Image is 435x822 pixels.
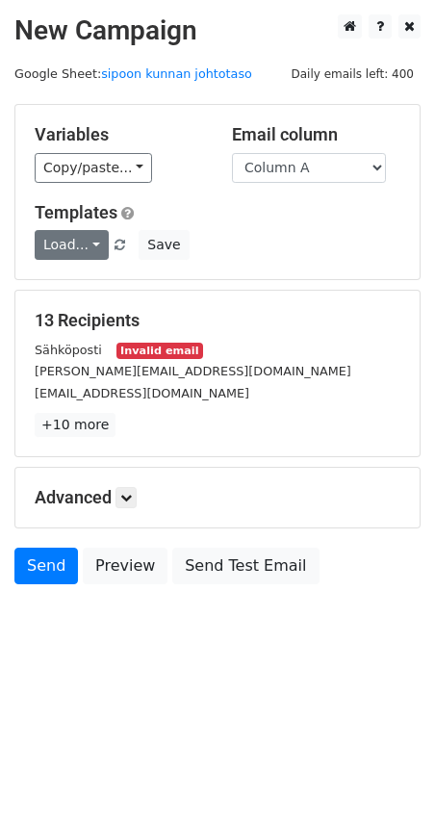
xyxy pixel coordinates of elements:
[339,730,435,822] div: Chat-widget
[35,153,152,183] a: Copy/paste...
[116,343,203,359] small: Invalid email
[339,730,435,822] iframe: Chat Widget
[35,487,400,508] h5: Advanced
[35,202,117,222] a: Templates
[14,548,78,584] a: Send
[35,230,109,260] a: Load...
[172,548,319,584] a: Send Test Email
[35,413,115,437] a: +10 more
[139,230,189,260] button: Save
[284,64,421,85] span: Daily emails left: 400
[35,386,249,400] small: [EMAIL_ADDRESS][DOMAIN_NAME]
[284,66,421,81] a: Daily emails left: 400
[35,343,102,357] small: Sähköposti
[14,66,252,81] small: Google Sheet:
[101,66,252,81] a: sipoon kunnan johtotaso
[35,364,351,378] small: [PERSON_NAME][EMAIL_ADDRESS][DOMAIN_NAME]
[14,14,421,47] h2: New Campaign
[232,124,400,145] h5: Email column
[35,310,400,331] h5: 13 Recipients
[83,548,167,584] a: Preview
[35,124,203,145] h5: Variables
